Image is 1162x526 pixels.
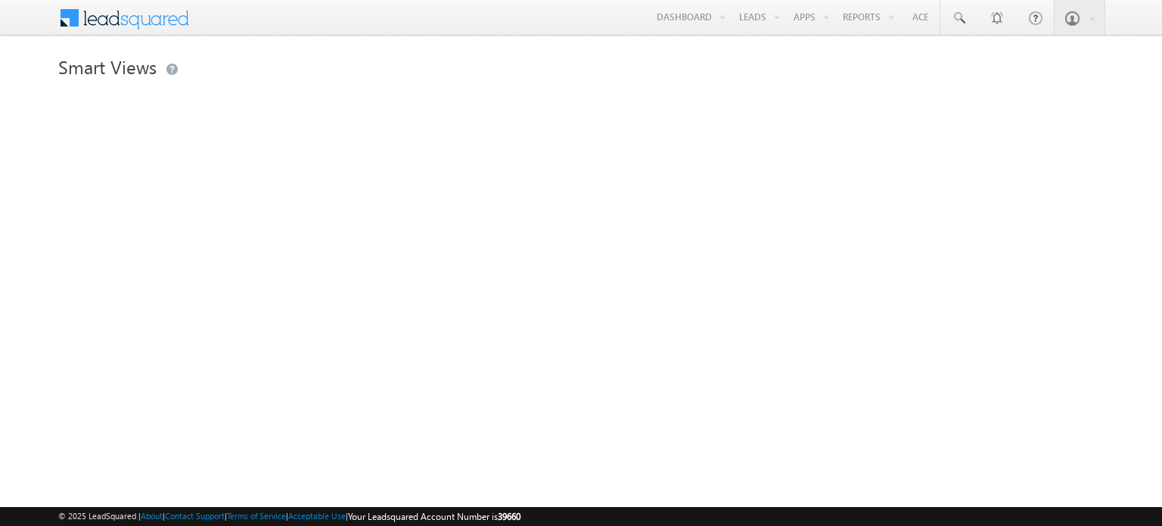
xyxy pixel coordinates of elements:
[58,54,157,79] span: Smart Views
[227,511,286,521] a: Terms of Service
[141,511,163,521] a: About
[58,509,520,524] span: © 2025 LeadSquared | | | | |
[288,511,346,521] a: Acceptable Use
[348,511,520,522] span: Your Leadsquared Account Number is
[498,511,520,522] span: 39660
[165,511,225,521] a: Contact Support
